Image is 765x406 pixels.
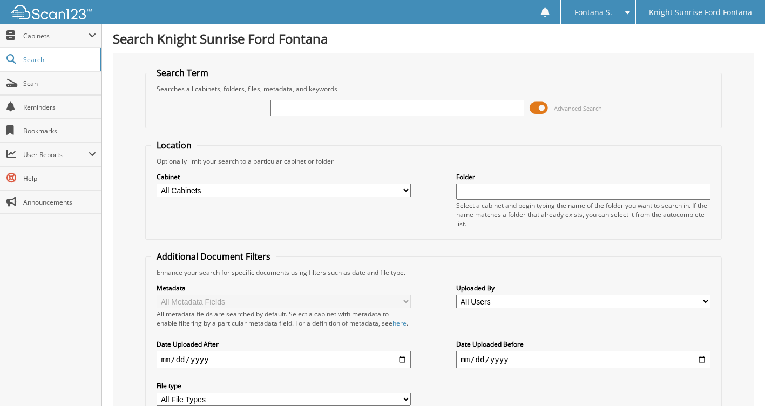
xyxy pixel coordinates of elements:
[23,79,96,88] span: Scan
[151,67,214,79] legend: Search Term
[649,9,752,16] span: Knight Sunrise Ford Fontana
[113,30,754,48] h1: Search Knight Sunrise Ford Fontana
[151,251,276,262] legend: Additional Document Filters
[151,157,715,166] div: Optionally limit your search to a particular cabinet or folder
[23,103,96,112] span: Reminders
[157,351,410,368] input: start
[23,150,89,159] span: User Reports
[23,126,96,136] span: Bookmarks
[23,174,96,183] span: Help
[157,381,410,390] label: File type
[456,283,710,293] label: Uploaded By
[456,340,710,349] label: Date Uploaded Before
[23,55,94,64] span: Search
[456,351,710,368] input: end
[151,139,197,151] legend: Location
[23,198,96,207] span: Announcements
[11,5,92,19] img: scan123-logo-white.svg
[157,309,410,328] div: All metadata fields are searched by default. Select a cabinet with metadata to enable filtering b...
[23,31,89,40] span: Cabinets
[157,340,410,349] label: Date Uploaded After
[151,268,715,277] div: Enhance your search for specific documents using filters such as date and file type.
[456,172,710,181] label: Folder
[151,84,715,93] div: Searches all cabinets, folders, files, metadata, and keywords
[392,319,407,328] a: here
[157,283,410,293] label: Metadata
[574,9,612,16] span: Fontana S.
[456,201,710,228] div: Select a cabinet and begin typing the name of the folder you want to search in. If the name match...
[157,172,410,181] label: Cabinet
[554,104,602,112] span: Advanced Search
